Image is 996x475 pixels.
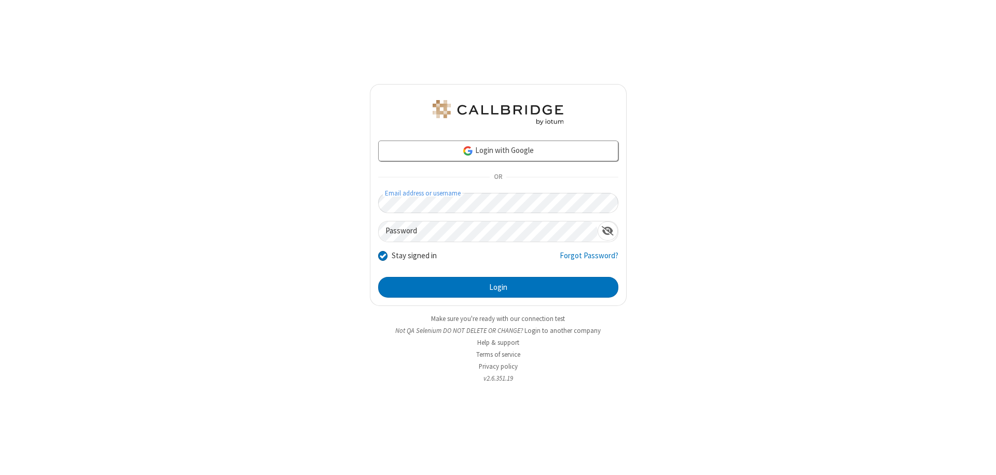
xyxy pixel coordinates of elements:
div: Show password [598,221,618,241]
li: v2.6.351.19 [370,373,627,383]
img: QA Selenium DO NOT DELETE OR CHANGE [431,100,565,125]
span: OR [490,170,506,185]
img: google-icon.png [462,145,474,157]
a: Forgot Password? [560,250,618,270]
a: Make sure you're ready with our connection test [431,314,565,323]
a: Login with Google [378,141,618,161]
label: Stay signed in [392,250,437,262]
a: Privacy policy [479,362,518,371]
button: Login to another company [524,326,601,336]
li: Not QA Selenium DO NOT DELETE OR CHANGE? [370,326,627,336]
a: Help & support [477,338,519,347]
input: Email address or username [378,193,618,213]
input: Password [379,221,598,242]
button: Login [378,277,618,298]
a: Terms of service [476,350,520,359]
